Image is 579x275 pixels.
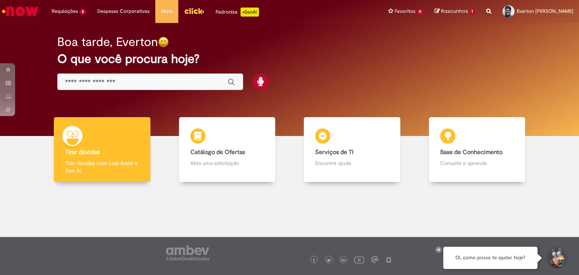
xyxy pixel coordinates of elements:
[216,8,259,17] div: Padroniza
[395,8,415,15] span: Favoritos
[52,8,78,15] span: Requisições
[165,117,290,182] a: Catálogo de Ofertas Abra uma solicitação
[161,8,173,15] span: More
[443,247,538,269] div: Oi, como posso te ajudar hoje?
[40,117,165,182] a: Tirar dúvidas Tirar dúvidas com Lupi Assist e Gen Ai
[1,4,40,19] img: ServiceNow
[371,256,378,263] img: logo_footer_workplace.png
[289,117,415,182] a: Serviços de TI Encontre ajuda
[190,159,264,167] p: Abra uma solicitação
[440,159,514,167] p: Consulte e aprenda
[65,148,100,156] b: Tirar dúvidas
[57,52,522,66] h2: O que você procura hoje?
[354,255,364,264] img: logo_footer_youtube.png
[166,245,209,260] img: logo_footer_ambev_rotulo_gray.png
[342,258,345,263] img: logo_footer_linkedin.png
[415,117,540,182] a: Base de Conhecimento Consulte e aprenda
[417,9,424,15] span: 11
[545,247,568,269] button: Iniciar Conversa de Suporte
[315,148,354,156] b: Serviços de TI
[190,148,245,156] b: Catálogo de Ofertas
[57,35,158,49] h2: Boa tarde, Everton
[312,258,316,262] img: logo_footer_facebook.png
[315,159,389,167] p: Encontre ajuda
[97,8,150,15] span: Despesas Corporativas
[80,9,86,15] span: 8
[240,8,259,17] p: +GenAi
[441,8,468,15] span: Rascunhos
[435,8,475,15] a: Rascunhos
[517,8,573,14] span: Everton [PERSON_NAME]
[158,37,169,47] img: happy-face.png
[184,5,204,17] img: click_logo_yellow_360x200.png
[385,256,392,263] img: logo_footer_naosei.png
[327,258,331,262] img: logo_footer_twitter.png
[469,8,475,15] span: 1
[440,148,502,156] b: Base de Conhecimento
[65,159,139,174] p: Tirar dúvidas com Lupi Assist e Gen Ai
